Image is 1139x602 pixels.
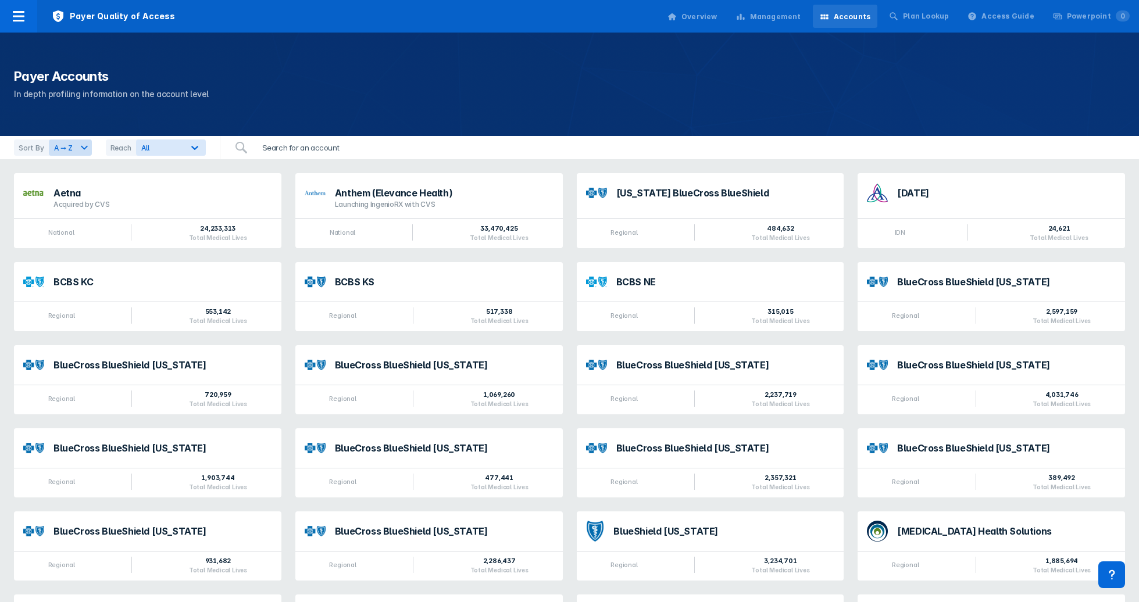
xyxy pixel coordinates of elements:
[897,360,1116,370] div: BlueCross BlueShield [US_STATE]
[897,188,1116,198] div: [DATE]
[751,556,809,565] div: 3,234,701
[1067,11,1130,21] div: Powerpoint
[751,567,809,574] div: Total Medical Lives
[189,307,247,316] div: 553,142
[1033,556,1091,565] div: 1,885,694
[1033,317,1091,324] div: Total Medical Lives
[867,360,888,371] img: bcbs-mi.png
[189,400,247,407] div: Total Medical Lives
[14,173,281,248] a: AetnaAcquired by CVSNational24,233,313Total Medical Lives
[610,561,637,569] div: Regional
[586,188,607,199] img: bcbs-ar.png
[14,139,49,156] div: Sort By
[305,360,326,371] img: bcbs-la.png
[23,360,44,371] img: bcbs-az.png
[1033,400,1091,407] div: Total Medical Lives
[53,526,272,536] div: BlueCross BlueShield [US_STATE]
[295,428,563,497] a: BlueCross BlueShield [US_STATE]Regional477,441Total Medical Lives
[14,511,281,580] a: BlueCross BlueShield [US_STATE]Regional931,682Total Medical Lives
[729,5,808,28] a: Management
[577,262,844,331] a: BCBS NERegional315,015Total Medical Lives
[335,526,554,536] div: BlueCross BlueShield [US_STATE]
[867,277,888,288] img: bcbs-al.png
[14,67,1125,85] h1: Payer Accounts
[858,173,1125,248] a: [DATE]IDN24,621Total Medical Lives
[660,5,724,28] a: Overview
[14,428,281,497] a: BlueCross BlueShield [US_STATE]Regional1,903,744Total Medical Lives
[48,311,75,320] div: Regional
[613,526,834,536] div: BlueShield [US_STATE]
[577,428,844,497] a: BlueCross BlueShield [US_STATE]Regional2,357,321Total Medical Lives
[610,395,637,403] div: Regional
[189,317,247,324] div: Total Medical Lives
[295,345,563,414] a: BlueCross BlueShield [US_STATE]Regional1,069,260Total Medical Lives
[329,395,356,403] div: Regional
[897,443,1116,453] div: BlueCross BlueShield [US_STATE]
[189,556,247,565] div: 931,682
[255,136,387,159] input: Search for an account
[470,307,529,316] div: 517,338
[577,173,844,248] a: [US_STATE] BlueCross BlueShieldRegional484,632Total Medical Lives
[892,395,919,403] div: Regional
[681,12,717,22] div: Overview
[189,567,247,574] div: Total Medical Lives
[892,478,919,486] div: Regional
[23,526,44,537] img: bcbs-sc.png
[470,224,528,233] div: 33,470,425
[53,277,272,286] div: BCBS KC
[295,511,563,580] a: BlueCross BlueShield [US_STATE]Regional2,286,437Total Medical Lives
[53,443,272,453] div: BlueCross BlueShield [US_STATE]
[892,311,919,320] div: Regional
[1116,10,1130,21] span: 0
[335,200,554,209] div: Launching IngenioRX with CVS
[189,390,247,399] div: 720,959
[892,561,919,569] div: Regional
[14,345,281,414] a: BlueCross BlueShield [US_STATE]Regional720,959Total Medical Lives
[470,567,529,574] div: Total Medical Lives
[329,311,356,320] div: Regional
[141,144,149,152] span: All
[610,311,637,320] div: Regional
[587,521,604,542] img: bs-ca.png
[470,234,528,241] div: Total Medical Lives
[470,390,529,399] div: 1,069,260
[858,262,1125,331] a: BlueCross BlueShield [US_STATE]Regional2,597,159Total Medical Lives
[189,234,247,241] div: Total Medical Lives
[750,12,801,22] div: Management
[1098,561,1125,588] div: Contact Support
[335,360,554,370] div: BlueCross BlueShield [US_STATE]
[1033,390,1091,399] div: 4,031,746
[53,200,272,209] div: Acquired by CVS
[858,345,1125,414] a: BlueCross BlueShield [US_STATE]Regional4,031,746Total Medical Lives
[1030,224,1088,233] div: 24,621
[610,228,637,236] div: Regional
[48,395,75,403] div: Regional
[751,307,809,316] div: 315,015
[330,228,355,236] div: National
[48,561,75,569] div: Regional
[470,400,529,407] div: Total Medical Lives
[305,271,326,292] img: bcbs-ks.png
[586,360,607,371] img: bcbs-ma.png
[470,473,529,482] div: 477,441
[1033,483,1091,490] div: Total Medical Lives
[470,556,529,565] div: 2,286,437
[14,262,281,331] a: BCBS KCRegional553,142Total Medical Lives
[470,483,529,490] div: Total Medical Lives
[858,428,1125,497] a: BlueCross BlueShield [US_STATE]Regional389,492Total Medical Lives
[305,526,326,537] img: bcbs-tn.png
[577,511,844,580] a: BlueShield [US_STATE]Regional3,234,701Total Medical Lives
[867,443,888,454] img: bcbs-ri.png
[858,511,1125,580] a: [MEDICAL_DATA] Health SolutionsRegional1,885,694Total Medical Lives
[335,188,554,198] div: Anthem (Elevance Health)
[189,224,247,233] div: 24,233,313
[981,11,1034,21] div: Access Guide
[751,317,809,324] div: Total Medical Lives
[895,228,905,236] div: IDN
[1033,307,1091,316] div: 2,597,159
[586,271,607,292] img: bcbs-ne.png
[23,443,44,454] img: bcbs-mn.png
[329,478,356,486] div: Regional
[305,191,326,195] img: anthem.png
[335,443,554,453] div: BlueCross BlueShield [US_STATE]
